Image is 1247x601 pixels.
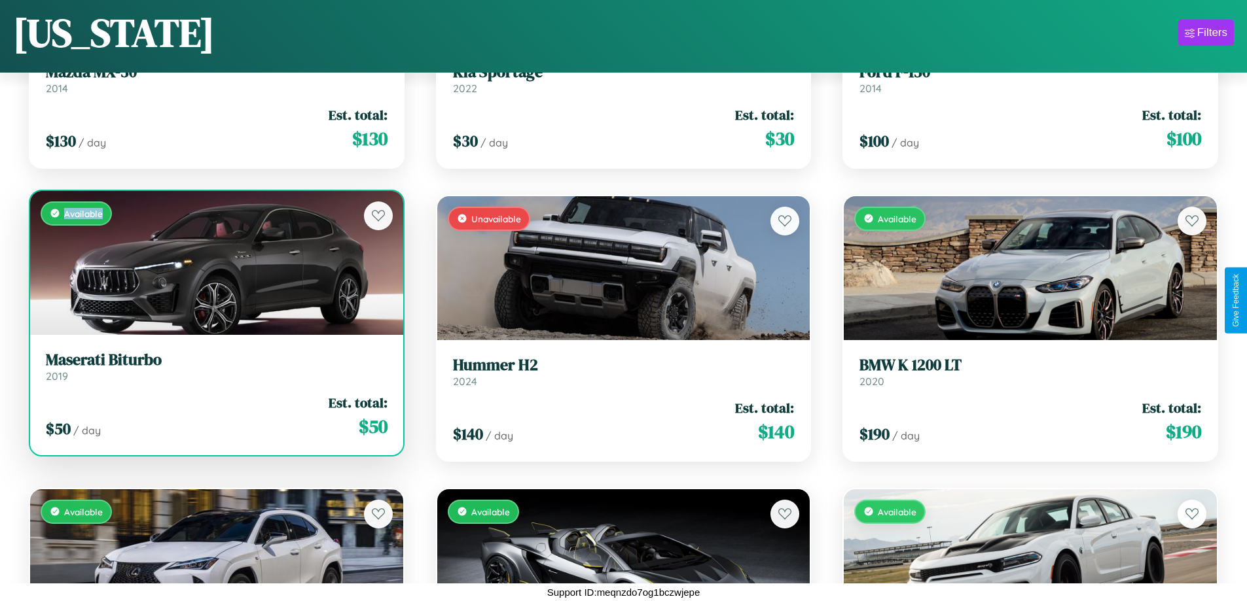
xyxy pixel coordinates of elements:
[73,424,101,437] span: / day
[329,393,388,412] span: Est. total:
[46,130,76,152] span: $ 130
[453,356,795,375] h3: Hummer H2
[1166,126,1201,152] span: $ 100
[453,375,477,388] span: 2024
[1166,419,1201,445] span: $ 190
[878,213,916,224] span: Available
[453,63,795,82] h3: Kia Sportage
[480,136,508,149] span: / day
[765,126,794,152] span: $ 30
[1231,274,1240,327] div: Give Feedback
[892,136,919,149] span: / day
[46,63,388,95] a: Mazda MX-302014
[453,356,795,388] a: Hummer H22024
[859,423,890,445] span: $ 190
[859,130,889,152] span: $ 100
[1142,105,1201,124] span: Est. total:
[735,398,794,417] span: Est. total:
[453,423,483,445] span: $ 140
[878,506,916,517] span: Available
[453,63,795,95] a: Kia Sportage2022
[453,82,477,95] span: 2022
[471,213,521,224] span: Unavailable
[329,105,388,124] span: Est. total:
[859,375,884,388] span: 2020
[46,63,388,82] h3: Mazda MX-30
[64,506,103,517] span: Available
[859,63,1201,95] a: Ford F-1502014
[453,130,478,152] span: $ 30
[859,356,1201,375] h3: BMW K 1200 LT
[486,429,513,442] span: / day
[359,413,388,439] span: $ 50
[46,418,71,439] span: $ 50
[471,506,510,517] span: Available
[892,429,920,442] span: / day
[79,136,106,149] span: / day
[64,208,103,219] span: Available
[758,419,794,445] span: $ 140
[46,82,68,95] span: 2014
[547,583,700,601] p: Support ID: meqnzdo7og1bczwjepe
[352,126,388,152] span: $ 130
[859,82,882,95] span: 2014
[1197,26,1227,39] div: Filters
[1142,398,1201,417] span: Est. total:
[735,105,794,124] span: Est. total:
[859,356,1201,388] a: BMW K 1200 LT2020
[859,63,1201,82] h3: Ford F-150
[46,351,388,383] a: Maserati Biturbo2019
[46,351,388,369] h3: Maserati Biturbo
[1178,20,1234,46] button: Filters
[46,369,68,383] span: 2019
[13,6,215,60] h1: [US_STATE]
